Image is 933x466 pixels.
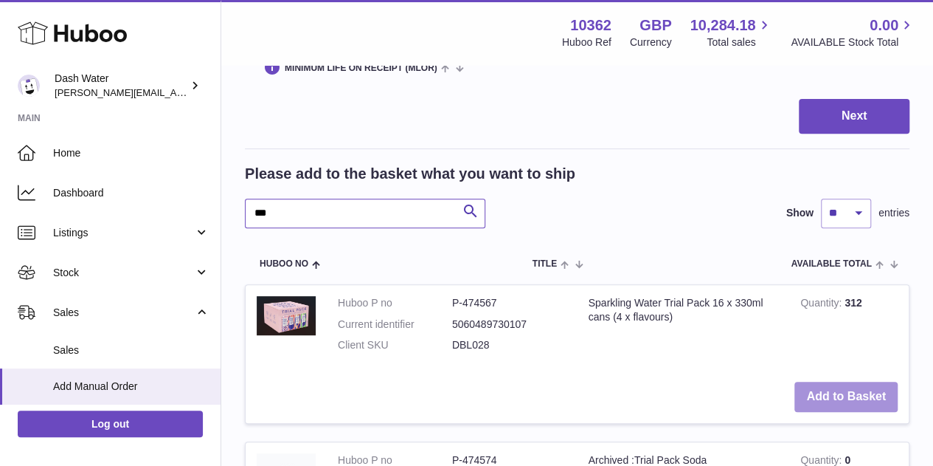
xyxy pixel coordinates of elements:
span: Huboo no [260,259,308,269]
span: 0.00 [870,16,898,35]
button: Add to Basket [794,382,898,412]
h2: Please add to the basket what you want to ship [245,164,575,184]
img: james@dash-water.com [18,75,40,97]
td: Sparkling Water Trial Pack 16 x 330ml cans (4 x flavours) [578,285,790,371]
span: [PERSON_NAME][EMAIL_ADDRESS][DOMAIN_NAME] [55,86,296,98]
dt: Current identifier [338,318,452,332]
label: Show [786,206,814,220]
strong: 10362 [570,16,611,35]
span: Home [53,146,209,160]
span: Dashboard [53,186,209,200]
span: 10,284.18 [690,16,755,35]
span: AVAILABLE Stock Total [791,35,915,49]
span: AVAILABLE Total [791,259,872,269]
strong: Quantity [800,297,844,312]
strong: GBP [639,16,671,35]
a: 0.00 AVAILABLE Stock Total [791,16,915,49]
td: 312 [789,285,909,371]
button: Next [799,99,909,134]
span: Title [533,259,557,269]
img: Sparkling Water Trial Pack 16 x 330ml cans (4 x flavours) [257,296,316,335]
span: Sales [53,343,209,357]
dd: P-474567 [452,296,566,310]
div: Huboo Ref [562,35,611,49]
div: Dash Water [55,72,187,100]
div: Currency [630,35,672,49]
dd: DBL028 [452,338,566,352]
a: Log out [18,411,203,437]
span: Minimum Life On Receipt (MLOR) [285,64,437,73]
a: 10,284.18 Total sales [690,16,772,49]
span: Total sales [707,35,772,49]
span: Stock [53,266,194,280]
span: entries [878,206,909,220]
span: Listings [53,226,194,240]
dd: 5060489730107 [452,318,566,332]
dt: Huboo P no [338,296,452,310]
dt: Client SKU [338,338,452,352]
span: Add Manual Order [53,380,209,394]
span: Sales [53,306,194,320]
